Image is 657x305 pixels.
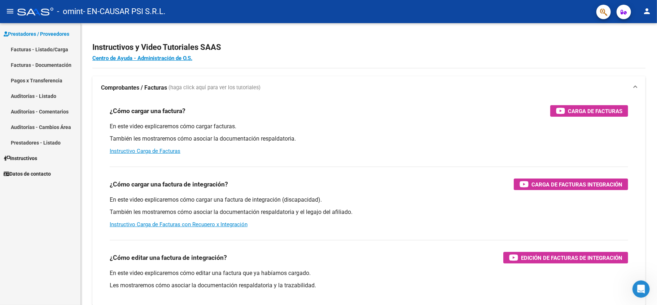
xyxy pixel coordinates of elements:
[92,55,192,61] a: Centro de Ayuda - Administración de O.S.
[531,180,622,189] span: Carga de Facturas Integración
[110,253,227,263] h3: ¿Cómo editar una factura de integración?
[92,40,645,54] h2: Instructivos y Video Tutoriales SAAS
[110,123,628,130] p: En este video explicaremos cómo cargar facturas.
[110,135,628,143] p: También les mostraremos cómo asociar la documentación respaldatoria.
[110,179,228,189] h3: ¿Cómo cargar una factura de integración?
[92,76,645,99] mat-expansion-panel-header: Comprobantes / Facturas (haga click aquí para ver los tutoriales)
[4,30,69,38] span: Prestadores / Proveedores
[110,196,628,204] p: En este video explicaremos cómo cargar una factura de integración (discapacidad).
[110,269,628,277] p: En este video explicaremos cómo editar una factura que ya habíamos cargado.
[632,280,650,298] iframe: Intercom live chat
[4,154,37,162] span: Instructivos
[83,4,166,20] span: - EN-CAUSAR PSI S.R.L.
[4,170,51,178] span: Datos de contacto
[568,107,622,116] span: Carga de Facturas
[110,106,185,116] h3: ¿Cómo cargar una factura?
[110,208,628,216] p: También les mostraremos cómo asociar la documentación respaldatoria y el legajo del afiliado.
[110,148,180,154] a: Instructivo Carga de Facturas
[110,221,248,228] a: Instructivo Carga de Facturas con Recupero x Integración
[57,4,83,20] span: - omint
[110,282,628,289] p: Les mostraremos cómo asociar la documentación respaldatoria y la trazabilidad.
[6,7,14,16] mat-icon: menu
[101,84,167,92] strong: Comprobantes / Facturas
[503,252,628,263] button: Edición de Facturas de integración
[168,84,260,92] span: (haga click aquí para ver los tutoriales)
[643,7,651,16] mat-icon: person
[521,253,622,262] span: Edición de Facturas de integración
[550,105,628,117] button: Carga de Facturas
[514,179,628,190] button: Carga de Facturas Integración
